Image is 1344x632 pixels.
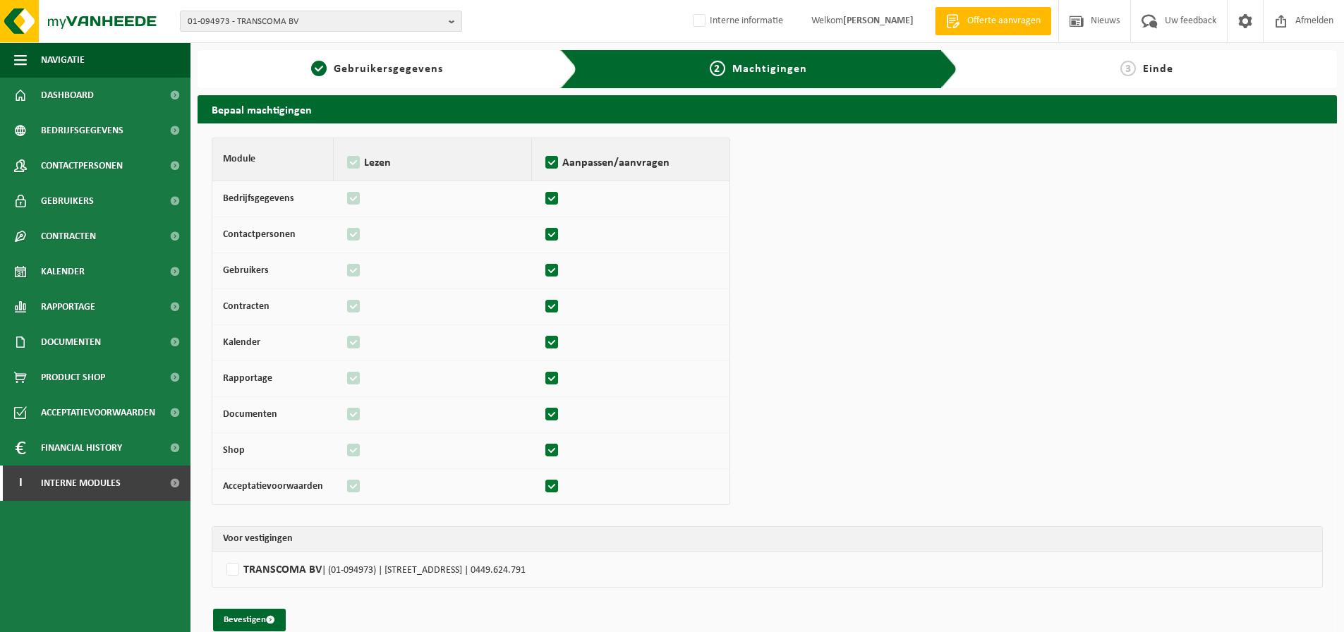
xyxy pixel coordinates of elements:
[690,11,783,32] label: Interne informatie
[964,14,1044,28] span: Offerte aanvragen
[223,481,323,492] strong: Acceptatievoorwaarden
[41,324,101,360] span: Documenten
[213,609,286,631] button: Bevestigen
[223,301,270,312] strong: Contracten
[322,565,526,576] span: | (01-094973) | [STREET_ADDRESS] | 0449.624.791
[223,373,272,384] strong: Rapportage
[188,11,443,32] span: 01-094973 - TRANSCOMA BV
[1143,63,1173,75] span: Einde
[212,138,334,181] th: Module
[223,409,277,420] strong: Documenten
[223,559,1312,580] label: TRANSCOMA BV
[205,61,549,78] a: 1Gebruikersgegevens
[41,42,85,78] span: Navigatie
[41,219,96,254] span: Contracten
[41,360,105,395] span: Product Shop
[311,61,327,76] span: 1
[41,113,123,148] span: Bedrijfsgegevens
[344,152,521,174] label: Lezen
[223,265,269,276] strong: Gebruikers
[1120,61,1136,76] span: 3
[180,11,462,32] button: 01-094973 - TRANSCOMA BV
[41,148,123,183] span: Contactpersonen
[41,289,95,324] span: Rapportage
[223,337,260,348] strong: Kalender
[843,16,914,26] strong: [PERSON_NAME]
[223,193,294,204] strong: Bedrijfsgegevens
[732,63,807,75] span: Machtigingen
[14,466,27,501] span: I
[334,63,443,75] span: Gebruikersgegevens
[41,395,155,430] span: Acceptatievoorwaarden
[223,229,296,240] strong: Contactpersonen
[41,430,122,466] span: Financial History
[935,7,1051,35] a: Offerte aanvragen
[223,445,245,456] strong: Shop
[543,152,719,174] label: Aanpassen/aanvragen
[41,183,94,219] span: Gebruikers
[710,61,725,76] span: 2
[41,78,94,113] span: Dashboard
[41,254,85,289] span: Kalender
[41,466,121,501] span: Interne modules
[198,95,1337,123] h2: Bepaal machtigingen
[212,527,1322,552] th: Voor vestigingen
